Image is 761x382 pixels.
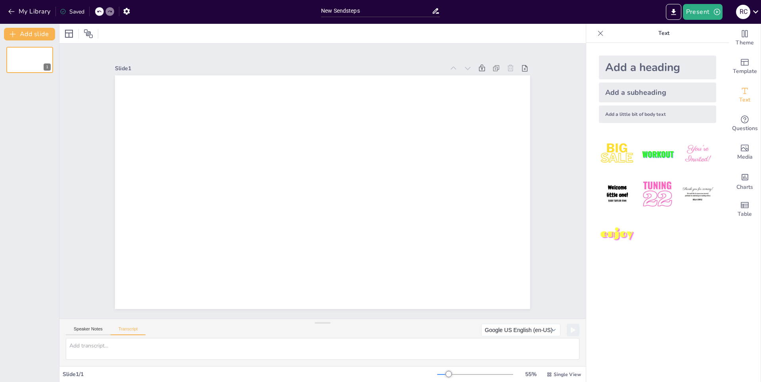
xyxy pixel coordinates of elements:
button: Add slide [4,28,55,40]
div: Add ready made slides [729,52,761,81]
div: 1 [6,47,53,73]
img: 3.jpeg [679,136,716,173]
p: Text [607,24,721,43]
div: Add a little bit of body text [599,106,716,123]
div: 55 % [521,370,540,378]
span: Media [737,153,753,161]
span: Theme [736,38,754,47]
button: Transcript [111,326,146,335]
div: Add a heading [599,56,716,79]
span: Charts [736,183,753,192]
button: Play [567,324,579,336]
img: 6.jpeg [679,176,716,213]
div: Slide 1 [142,24,466,100]
span: Questions [732,124,758,133]
img: 2.jpeg [639,136,676,173]
div: r c [736,5,750,19]
button: Export to PowerPoint [666,4,681,20]
div: Change the overall theme [729,24,761,52]
div: Add images, graphics, shapes or video [729,138,761,167]
img: 1.jpeg [599,136,636,173]
span: Single View [554,371,581,378]
button: Speaker Notes [66,326,111,335]
span: Text [739,96,750,104]
button: Present [683,4,723,20]
button: My Library [6,5,54,18]
button: Google US English (en-US) [481,324,560,336]
span: Template [733,67,757,76]
div: Add a subheading [599,83,716,102]
img: 4.jpeg [599,176,636,213]
img: 5.jpeg [639,176,676,213]
div: Add text boxes [729,81,761,109]
span: Position [84,29,93,38]
div: Saved [60,8,84,15]
span: Table [738,210,752,219]
div: Add charts and graphs [729,167,761,195]
div: 1 [44,63,51,71]
img: 7.jpeg [599,216,636,253]
input: Insert title [321,5,432,17]
div: Add a table [729,195,761,224]
div: Get real-time input from your audience [729,109,761,138]
button: r c [736,4,750,20]
div: Slide 1 / 1 [63,370,437,378]
div: Layout [63,27,75,40]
